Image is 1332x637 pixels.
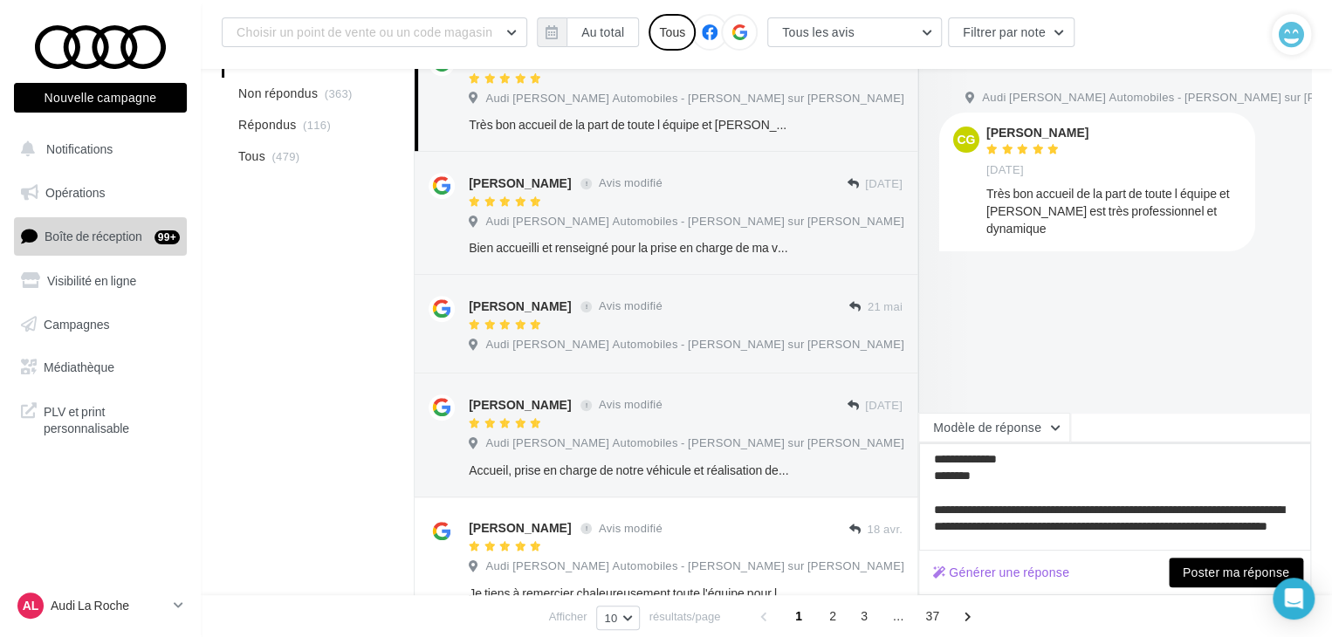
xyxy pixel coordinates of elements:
span: [DATE] [986,162,1024,178]
span: Répondus [238,116,297,134]
span: [DATE] [865,398,903,414]
span: ... [884,602,912,630]
button: Tous les avis [767,17,942,47]
span: 10 [604,611,617,625]
div: Très bon accueil de la part de toute l équipe et [PERSON_NAME] est très professionnel et dynamique [469,116,789,134]
span: 37 [918,602,946,630]
div: [PERSON_NAME] [469,175,571,192]
span: Audi [PERSON_NAME] Automobiles - [PERSON_NAME] sur [PERSON_NAME] [485,435,904,451]
button: Au total [566,17,639,47]
span: Avis modifié [599,521,663,535]
span: Audi [PERSON_NAME] Automobiles - [PERSON_NAME] sur [PERSON_NAME] [485,337,904,353]
span: Campagnes [44,316,110,331]
a: Médiathèque [10,349,190,386]
span: Audi [PERSON_NAME] Automobiles - [PERSON_NAME] sur [PERSON_NAME] [485,91,904,106]
span: (363) [325,86,353,100]
a: PLV et print personnalisable [10,393,190,444]
span: Audi [PERSON_NAME] Automobiles - [PERSON_NAME] sur [PERSON_NAME] [485,214,904,229]
div: Accueil, prise en charge de notre véhicule et réalisation des travaux tout à été parfait . Voitur... [469,462,789,479]
button: Au total [537,17,639,47]
span: Visibilité en ligne [47,273,136,288]
div: 99+ [154,230,180,244]
div: Je tiens à remercier chaleureusement toute l'équipe pour leur accueil exceptionnel. Le service ét... [469,585,789,602]
a: AL Audi La Roche [14,589,187,622]
span: Tous les avis [782,24,855,39]
a: Opérations [10,175,190,211]
span: Afficher [549,608,587,625]
div: Bien accueilli et renseigné pour la prise en charge de ma voiture et pour des informations sur so... [469,239,789,257]
div: [PERSON_NAME] [469,396,571,414]
span: résultats/page [649,608,721,625]
span: 3 [850,602,878,630]
button: 10 [596,606,639,630]
a: Visibilité en ligne [10,263,190,299]
span: Choisir un point de vente ou un code magasin [237,24,492,39]
button: Nouvelle campagne [14,83,187,113]
div: Très bon accueil de la part de toute l équipe et [PERSON_NAME] est très professionnel et dynamique [986,185,1241,237]
button: Poster ma réponse [1169,558,1303,587]
span: 18 avr. [867,522,903,538]
span: (479) [271,149,299,163]
p: Audi La Roche [51,597,167,614]
button: Choisir un point de vente ou un code magasin [222,17,527,47]
button: Générer une réponse [926,562,1076,583]
span: AL [23,597,39,614]
span: Avis modifié [599,398,663,412]
span: CG [958,131,976,148]
span: 1 [785,602,813,630]
div: [PERSON_NAME] [986,127,1088,139]
a: Boîte de réception99+ [10,217,190,255]
span: 2 [819,602,847,630]
a: Campagnes [10,306,190,343]
span: Audi [PERSON_NAME] Automobiles - [PERSON_NAME] sur [PERSON_NAME] [485,558,904,574]
span: Opérations [45,185,105,200]
span: Avis modifié [599,176,663,190]
span: Boîte de réception [45,229,142,243]
span: (116) [303,118,331,132]
span: 21 mai [868,299,903,315]
div: [PERSON_NAME] [469,519,571,537]
span: Notifications [46,141,113,156]
div: [PERSON_NAME] [469,298,571,315]
button: Modèle de réponse [918,413,1070,442]
button: Notifications [10,131,183,168]
div: Open Intercom Messenger [1273,578,1315,620]
button: Filtrer par note [948,17,1075,47]
span: PLV et print personnalisable [44,400,180,437]
span: Médiathèque [44,360,114,374]
span: Avis modifié [599,299,663,313]
div: Tous [649,14,696,51]
span: Tous [238,147,265,165]
span: [DATE] [865,176,903,192]
span: Non répondus [238,85,318,102]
